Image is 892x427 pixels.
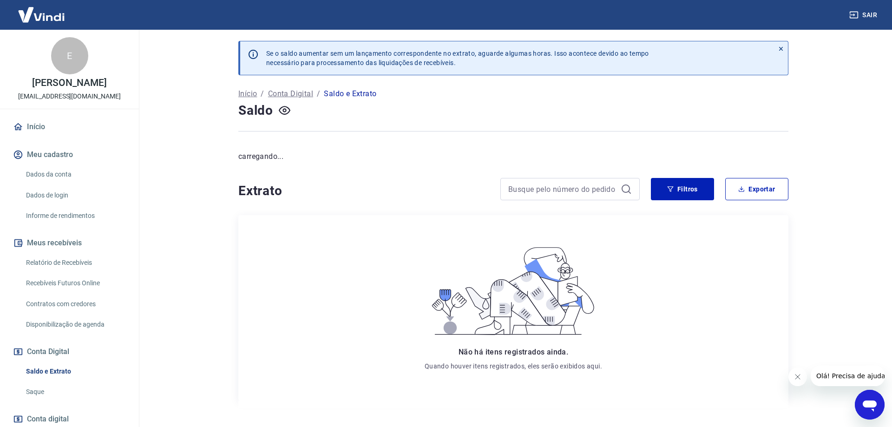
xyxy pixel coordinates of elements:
p: [PERSON_NAME] [32,78,106,88]
a: Saldo e Extrato [22,362,128,381]
button: Meu cadastro [11,145,128,165]
a: Saque [22,382,128,401]
a: Disponibilização de agenda [22,315,128,334]
a: Início [238,88,257,99]
span: Conta digital [27,413,69,426]
a: Conta Digital [268,88,313,99]
h4: Saldo [238,101,273,120]
p: Se o saldo aumentar sem um lançamento correspondente no extrato, aguarde algumas horas. Isso acon... [266,49,649,67]
p: / [261,88,264,99]
img: Vindi [11,0,72,29]
a: Recebíveis Futuros Online [22,274,128,293]
button: Exportar [725,178,788,200]
a: Contratos com credores [22,295,128,314]
h4: Extrato [238,182,489,200]
button: Sair [847,7,881,24]
a: Início [11,117,128,137]
p: [EMAIL_ADDRESS][DOMAIN_NAME] [18,92,121,101]
iframe: Fechar mensagem [788,368,807,386]
button: Meus recebíveis [11,233,128,253]
p: Quando houver itens registrados, eles serão exibidos aqui. [425,361,602,371]
a: Relatório de Recebíveis [22,253,128,272]
span: Olá! Precisa de ajuda? [6,7,78,14]
p: / [317,88,320,99]
p: carregando... [238,151,788,162]
a: Dados de login [22,186,128,205]
a: Informe de rendimentos [22,206,128,225]
span: Não há itens registrados ainda. [459,348,568,356]
a: Dados da conta [22,165,128,184]
button: Conta Digital [11,342,128,362]
iframe: Mensagem da empresa [811,366,885,386]
input: Busque pelo número do pedido [508,182,617,196]
button: Filtros [651,178,714,200]
div: E [51,37,88,74]
iframe: Botão para abrir a janela de mensagens [855,390,885,420]
p: Saldo e Extrato [324,88,376,99]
